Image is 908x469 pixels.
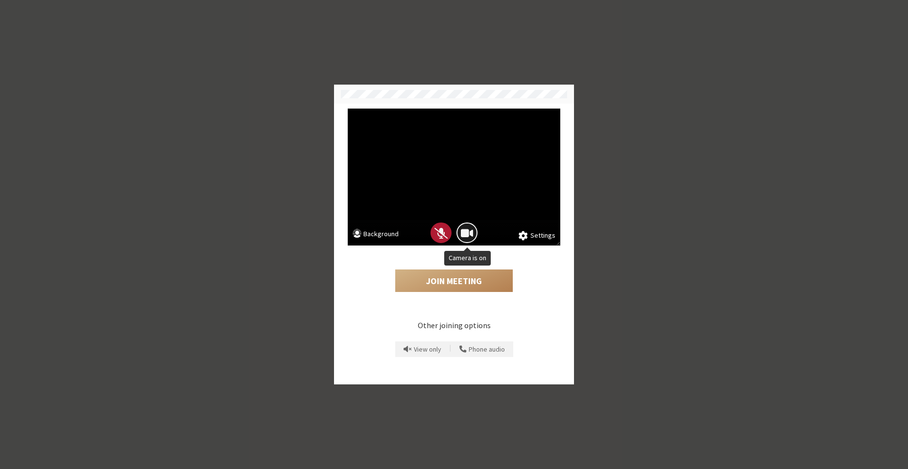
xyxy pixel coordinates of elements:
button: Join Meeting [395,269,513,292]
span: | [450,343,451,356]
span: Phone audio [469,346,505,353]
span: View only [414,346,441,353]
button: Use your phone for mic and speaker while you view the meeting on this device. [456,341,508,357]
p: Other joining options [348,319,560,331]
button: Mic is off [430,223,452,244]
button: Background [353,229,399,241]
button: Settings [519,230,555,241]
button: Camera is on [456,223,478,244]
button: Prevent echo when there is already an active mic and speaker in the room. [400,341,445,357]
